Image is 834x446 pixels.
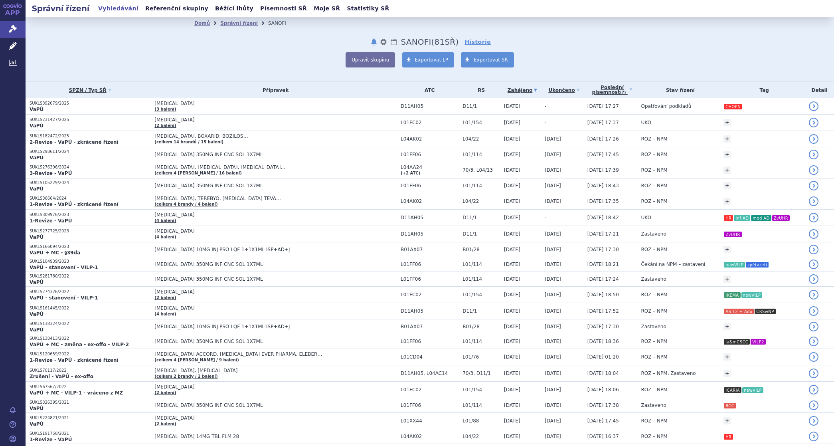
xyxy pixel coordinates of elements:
p: SUKLS138413/2022 [30,336,150,341]
span: D11/1 [462,308,500,314]
strong: VaPÚ [30,421,43,427]
p: SUKLS120659/2022 [30,351,150,357]
a: detail [809,134,818,144]
a: Exportovat LP [402,52,455,67]
span: L01FF06 [401,276,459,282]
i: AS T2 + Ado [724,309,754,314]
span: [DATE] 18:06 [587,387,619,392]
button: notifikace [370,37,378,47]
a: detail [809,385,818,394]
strong: VaPÚ [30,234,43,240]
span: D11AH05 [401,308,459,314]
span: [MEDICAL_DATA] 10MG INJ PSO LQF 1+1X1ML ISP+AD+J [154,247,354,252]
span: [DATE] [504,167,520,173]
strong: 2-Revize - VaPÚ - zkrácené řízení [30,139,119,145]
a: Historie [464,38,491,46]
span: SANOFI [401,37,431,47]
strong: 1-Revize - VaPÚ [30,437,72,442]
span: [DATE] [504,387,520,392]
a: + [723,167,731,174]
span: L01/154 [462,120,500,125]
span: [MEDICAL_DATA] 350MG INF CNC SOL 1X7ML [154,262,354,267]
span: Zastaveno [641,276,666,282]
a: Moje SŘ [311,3,342,14]
span: [DATE] [504,215,520,220]
span: UKO [641,120,651,125]
span: D11AH05 [401,231,459,237]
h2: Správní řízení [26,3,96,14]
a: + [723,182,731,189]
a: (4 balení) [154,218,176,223]
button: Upravit skupinu [346,52,395,67]
a: Písemnosti SŘ [258,3,309,14]
span: L01FF06 [401,152,459,157]
i: ZvUHR [724,232,742,237]
i: CHOPN [724,104,742,109]
i: IKEMA [724,292,740,298]
span: [MEDICAL_DATA] 350MG INF CNC SOL 1X7ML [154,339,354,344]
a: detail [809,101,818,111]
span: ROZ – NPM [641,247,667,252]
span: [DATE] 18:43 [587,183,619,188]
a: Exportovat SŘ [461,52,514,67]
span: [DATE] 17:35 [587,198,619,204]
a: Správní řízení [220,20,258,26]
span: UKO [641,215,651,220]
span: [DATE] [545,402,561,408]
p: SUKLS309976/2023 [30,212,150,218]
a: Lhůty [390,37,398,47]
a: detail [809,352,818,362]
span: [DATE] 01:20 [587,354,619,360]
span: [DATE] [504,292,520,297]
span: ROZ – NPM [641,354,667,360]
p: SUKLS224821/2021 [30,415,150,421]
span: [DATE] [545,292,561,297]
span: D11AH05 [401,103,459,109]
span: L01/154 [462,387,500,392]
span: L04AK02 [401,136,459,142]
span: - [545,215,546,220]
span: [DATE] [504,198,520,204]
strong: VaPÚ [30,406,43,411]
span: [MEDICAL_DATA], [MEDICAL_DATA], [MEDICAL_DATA]… [154,165,354,170]
span: ROZ – NPM [641,308,667,314]
span: [DATE] [545,262,561,267]
i: VILP2 [751,339,766,345]
span: [MEDICAL_DATA] [154,415,354,421]
span: [MEDICAL_DATA] [154,117,354,123]
p: SUKLS67567/2022 [30,384,150,390]
a: (celkem 4 brandy / 4 balení) [154,202,217,206]
i: inf AD [734,215,750,221]
p: SUKLS166094/2023 [30,244,150,250]
span: [MEDICAL_DATA] 350MG INF CNC SOL 1X7ML [154,402,354,408]
a: (3 balení) [154,107,176,111]
p: SUKLS298611/2024 [30,149,150,155]
a: + [723,417,731,424]
span: [DATE] [545,418,561,424]
span: [DATE] [504,402,520,408]
span: [DATE] 17:38 [587,402,619,408]
span: [MEDICAL_DATA] [154,384,354,390]
strong: VaPÚ + MC - §39da [30,250,80,256]
span: Zastaveno [641,324,666,329]
a: Referenční skupiny [143,3,211,14]
a: Vyhledávání [96,3,141,14]
span: [DATE] 17:21 [587,231,619,237]
span: [DATE] [545,183,561,188]
a: (4 balení) [154,312,176,316]
span: D11/1 [462,231,500,237]
span: [DATE] [545,339,561,344]
span: L01CD04 [401,354,459,360]
span: L01FF06 [401,262,459,267]
span: [DATE] [504,103,520,109]
p: SUKLS104939/2023 [30,259,150,264]
span: [DATE] [504,324,520,329]
p: SUKLS392079/2025 [30,101,150,106]
p: SUKLS276396/2024 [30,165,150,170]
span: [DATE] 17:45 [587,152,619,157]
a: detail [809,369,818,378]
span: 70/3, L04/13 [462,167,500,173]
span: [DATE] [545,247,561,252]
span: [DATE] [504,183,520,188]
span: ROZ – NPM [641,434,667,439]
